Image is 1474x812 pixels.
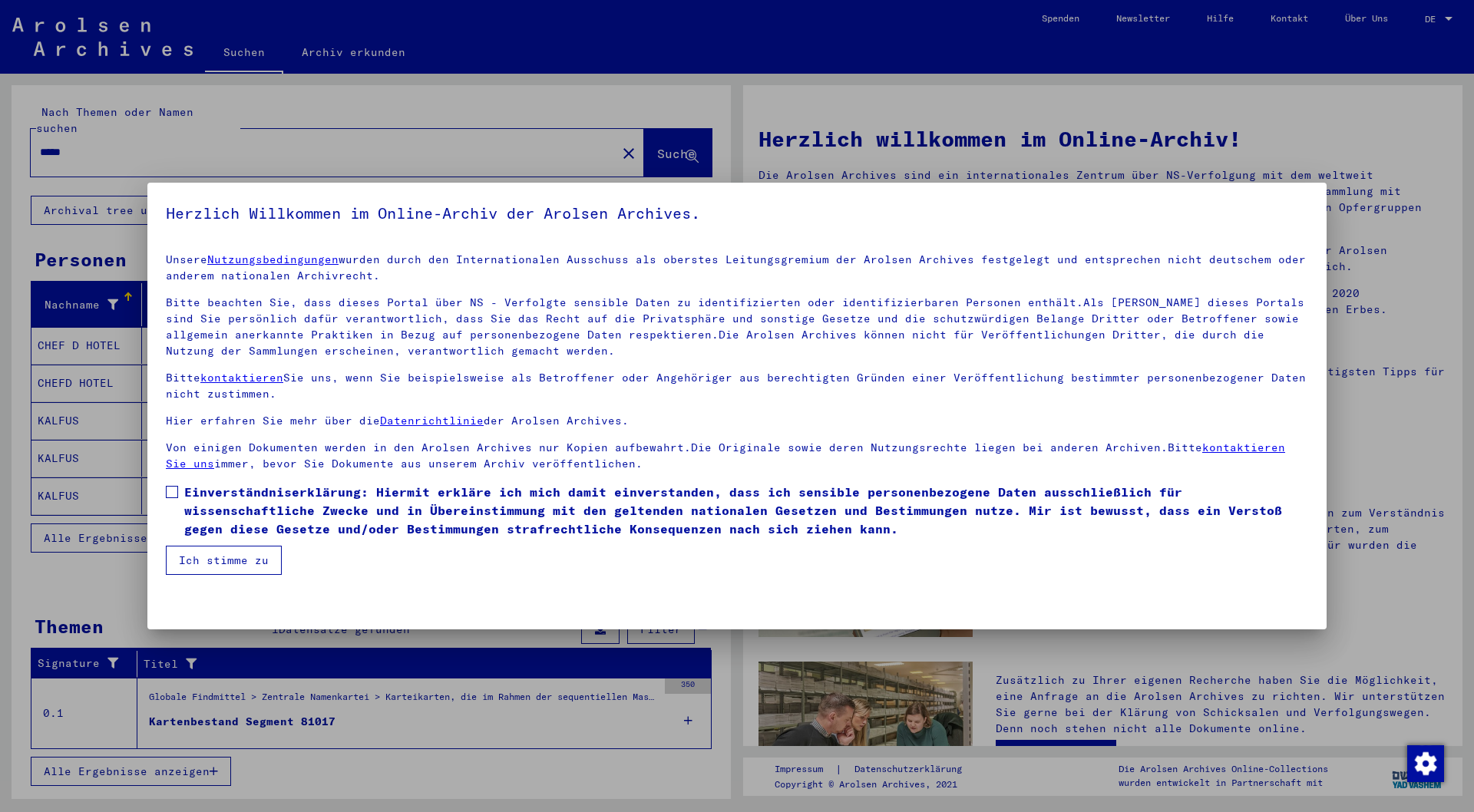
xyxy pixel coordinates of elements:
[166,295,1308,359] p: Bitte beachten Sie, dass dieses Portal über NS - Verfolgte sensible Daten zu identifizierten oder...
[166,370,1308,402] p: Bitte Sie uns, wenn Sie beispielsweise als Betroffener oder Angehöriger aus berechtigten Gründen ...
[166,201,1308,226] h5: Herzlich Willkommen im Online-Archiv der Arolsen Archives.
[200,371,283,385] a: kontaktieren
[166,440,1308,472] p: Von einigen Dokumenten werden in den Arolsen Archives nur Kopien aufbewahrt.Die Originale sowie d...
[380,414,484,427] a: Datenrichtlinie
[166,252,1308,284] p: Unsere wurden durch den Internationalen Ausschuss als oberstes Leitungsgremium der Arolsen Archiv...
[207,253,339,266] a: Nutzungsbedingungen
[166,546,282,575] button: Ich stimme zu
[166,413,1308,429] p: Hier erfahren Sie mehr über die der Arolsen Archives.
[184,483,1308,538] span: Einverständniserklärung: Hiermit erkläre ich mich damit einverstanden, dass ich sensible personen...
[1407,745,1444,782] img: Zustimmung ändern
